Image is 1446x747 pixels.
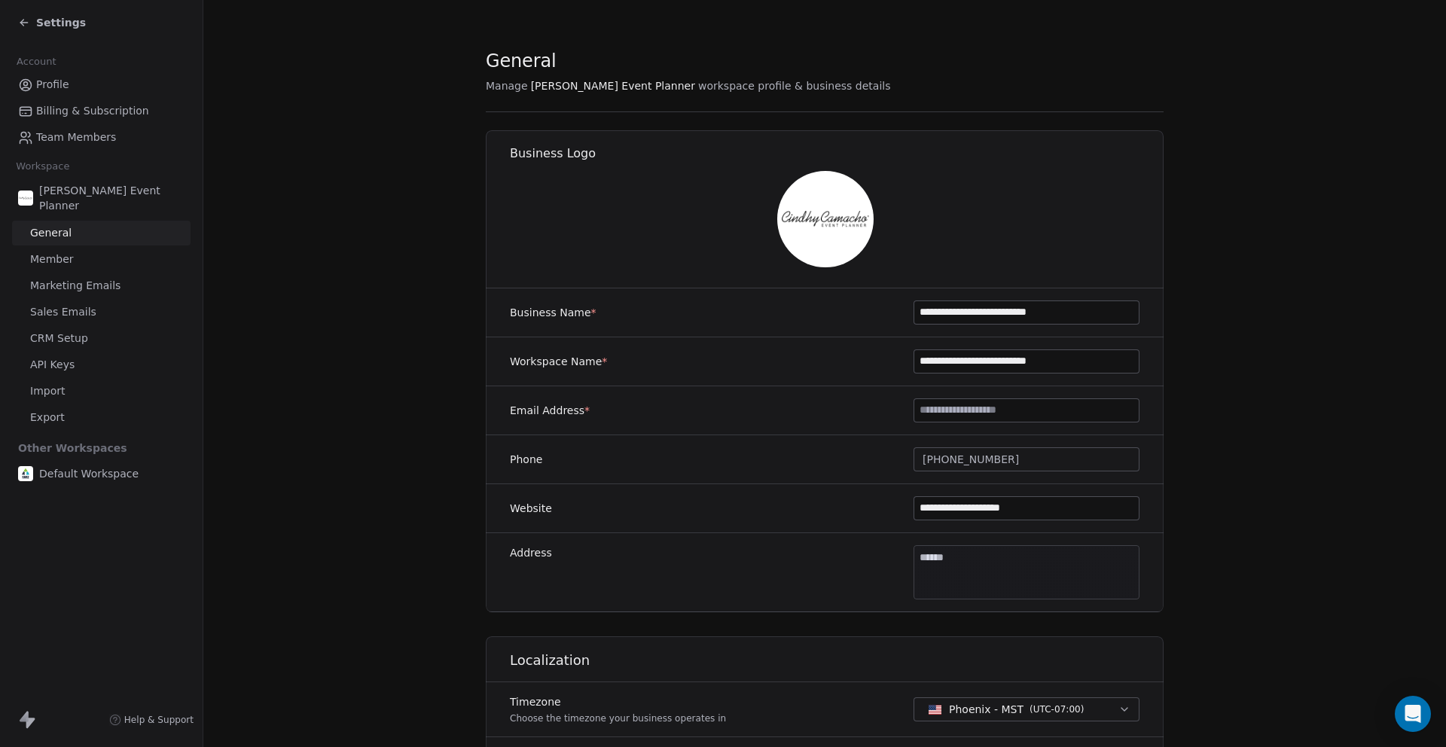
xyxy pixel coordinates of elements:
[18,15,86,30] a: Settings
[30,278,120,294] span: Marketing Emails
[510,305,596,320] label: Business Name
[12,99,191,123] a: Billing & Subscription
[12,352,191,377] a: API Keys
[30,383,65,399] span: Import
[166,89,254,99] div: Keywords by Traffic
[510,403,590,418] label: Email Address
[41,87,53,99] img: tab_domain_overview_orange.svg
[486,78,528,93] span: Manage
[698,78,891,93] span: workspace profile & business details
[12,247,191,272] a: Member
[30,410,65,425] span: Export
[510,452,542,467] label: Phone
[12,436,133,460] span: Other Workspaces
[923,452,1019,468] span: [PHONE_NUMBER]
[36,15,86,30] span: Settings
[12,273,191,298] a: Marketing Emails
[949,702,1023,717] span: Phoenix - MST
[486,50,557,72] span: General
[510,651,1164,669] h1: Localization
[18,466,33,481] img: Ker3%20logo-01%20(1).jpg
[18,191,33,206] img: CINDHY%20CAMACHO%20event%20planner%20logo-01.jpg
[12,326,191,351] a: CRM Setup
[510,145,1164,162] h1: Business Logo
[36,77,69,93] span: Profile
[30,304,96,320] span: Sales Emails
[510,354,607,369] label: Workspace Name
[12,72,191,97] a: Profile
[914,697,1139,721] button: Phoenix - MST(UTC-07:00)
[39,183,185,213] span: [PERSON_NAME] Event Planner
[36,130,116,145] span: Team Members
[30,252,74,267] span: Member
[30,357,75,373] span: API Keys
[124,714,194,726] span: Help & Support
[150,87,162,99] img: tab_keywords_by_traffic_grey.svg
[12,125,191,150] a: Team Members
[57,89,135,99] div: Domain Overview
[39,39,166,51] div: Domain: [DOMAIN_NAME]
[510,545,552,560] label: Address
[914,447,1139,471] button: [PHONE_NUMBER]
[39,466,139,481] span: Default Workspace
[36,103,149,119] span: Billing & Subscription
[30,331,88,346] span: CRM Setup
[24,39,36,51] img: website_grey.svg
[12,379,191,404] a: Import
[1395,696,1431,732] div: Open Intercom Messenger
[30,225,72,241] span: General
[510,694,726,709] label: Timezone
[24,24,36,36] img: logo_orange.svg
[510,712,726,724] p: Choose the timezone your business operates in
[10,50,63,73] span: Account
[10,155,76,178] span: Workspace
[12,405,191,430] a: Export
[12,300,191,325] a: Sales Emails
[531,78,695,93] span: [PERSON_NAME] Event Planner
[1030,703,1084,716] span: ( UTC-07:00 )
[42,24,74,36] div: v 4.0.25
[510,501,552,516] label: Website
[12,221,191,245] a: General
[777,171,874,267] img: CINDHY%20CAMACHO%20event%20planner%20logo-01.jpg
[109,714,194,726] a: Help & Support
